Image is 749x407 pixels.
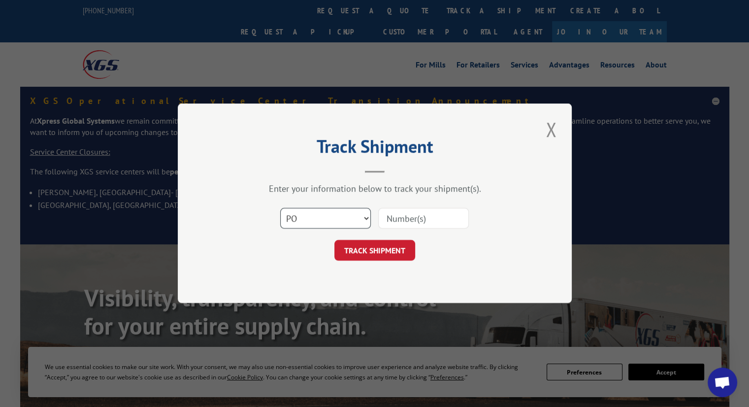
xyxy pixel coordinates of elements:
h2: Track Shipment [227,139,522,158]
button: TRACK SHIPMENT [334,240,415,261]
button: Close modal [543,116,559,143]
input: Number(s) [378,208,469,229]
a: Open chat [708,368,737,397]
div: Enter your information below to track your shipment(s). [227,183,522,195]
